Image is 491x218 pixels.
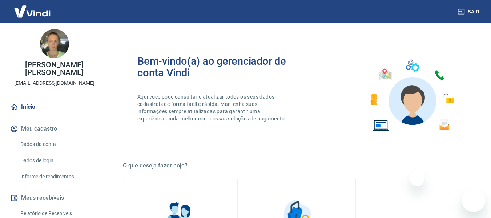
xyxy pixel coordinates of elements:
[364,55,459,136] img: Imagem de um avatar masculino com diversos icones exemplificando as funcionalidades do gerenciado...
[17,169,100,184] a: Informe de rendimentos
[17,153,100,168] a: Dados de login
[9,0,56,23] img: Vindi
[9,190,100,206] button: Meus recebíveis
[6,61,103,76] p: [PERSON_NAME] [PERSON_NAME]
[137,93,288,122] p: Aqui você pode consultar e atualizar todos os seus dados cadastrais de forma fácil e rápida. Mant...
[9,99,100,115] a: Início
[137,55,298,79] h2: Bem-vindo(a) ao gerenciador de conta Vindi
[14,79,94,87] p: [EMAIL_ADDRESS][DOMAIN_NAME]
[410,171,424,186] iframe: Fechar mensagem
[456,5,482,19] button: Sair
[462,189,485,212] iframe: Botão para abrir a janela de mensagens
[17,137,100,152] a: Dados da conta
[40,29,69,58] img: 15d61fe2-2cf3-463f-abb3-188f2b0ad94a.jpeg
[9,121,100,137] button: Meu cadastro
[123,162,474,169] h5: O que deseja fazer hoje?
